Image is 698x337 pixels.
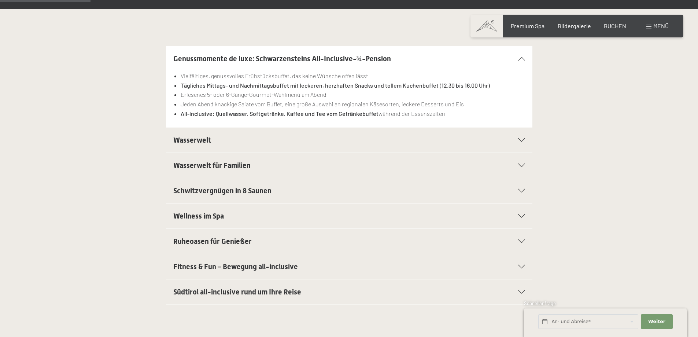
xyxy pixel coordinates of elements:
span: Südtirol all-inclusive rund um Ihre Reise [173,287,301,296]
li: während der Essenszeiten [181,109,525,118]
a: BUCHEN [604,22,626,29]
span: Fitness & Fun – Bewegung all-inclusive [173,262,298,271]
span: Wasserwelt für Familien [173,161,251,170]
span: Schwitzvergnügen in 8 Saunen [173,186,272,195]
span: Weiter [648,318,665,325]
strong: All-inclusive: Quellwasser, Softgetränke, Kaffee und Tee vom Getränkebuffet [181,110,378,117]
button: Weiter [641,314,672,329]
li: Jeden Abend knackige Salate vom Buffet, eine große Auswahl an regionalen Käsesorten, leckere Dess... [181,99,525,109]
span: Genussmomente de luxe: Schwarzensteins All-Inclusive-¾-Pension [173,54,391,63]
span: Wasserwelt [173,136,211,144]
strong: Tägliches Mittags- und Nachmittagsbuffet mit leckeren, herzhaften Snacks und tollem Kuchenbuffet ... [181,82,490,89]
span: Wellness im Spa [173,212,224,220]
span: Schnellanfrage [524,300,556,306]
span: Menü [653,22,669,29]
span: Ruheoasen für Genießer [173,237,252,246]
a: Bildergalerie [558,22,591,29]
li: Vielfältiges, genussvolles Frühstücksbuffet, das keine Wünsche offen lässt [181,71,525,81]
li: Erlesenes 5- oder 6-Gänge-Gourmet-Wahlmenü am Abend [181,90,525,99]
a: Premium Spa [511,22,544,29]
